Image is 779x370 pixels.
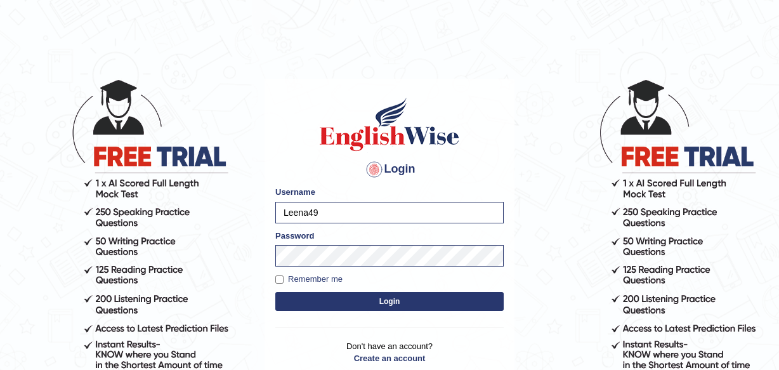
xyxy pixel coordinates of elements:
[275,159,504,180] h4: Login
[275,230,314,242] label: Password
[317,96,462,153] img: Logo of English Wise sign in for intelligent practice with AI
[275,275,284,284] input: Remember me
[275,273,343,286] label: Remember me
[275,292,504,311] button: Login
[275,352,504,364] a: Create an account
[275,186,315,198] label: Username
